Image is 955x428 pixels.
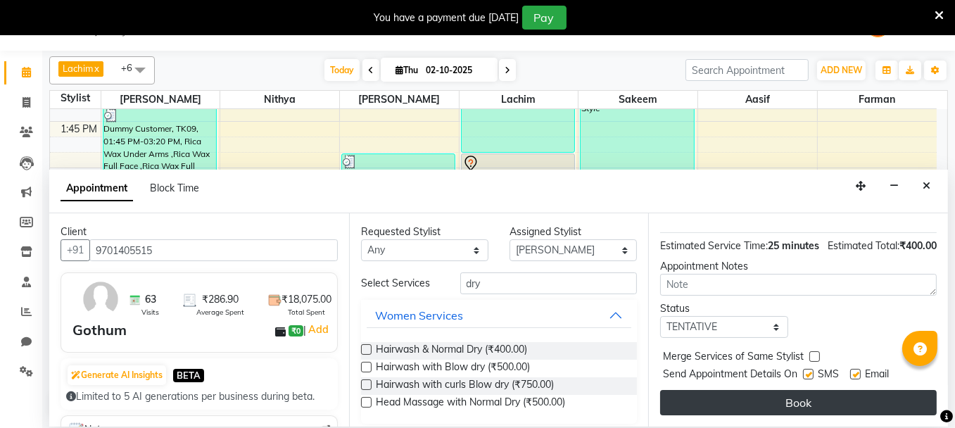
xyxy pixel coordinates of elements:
[375,307,463,324] div: Women Services
[818,91,937,108] span: Farman
[462,154,575,244] div: [PERSON_NAME], TK08, 02:00 PM-02:30 PM, Men Fading Haircut
[89,239,338,261] input: Search by Name/Mobile/Email/Code
[173,369,204,382] span: BETA
[376,395,565,413] span: Head Massage with Normal Dry (₹500.00)
[66,389,332,404] div: Limited to 5 AI generations per business during beta.
[422,60,492,81] input: 2025-10-02
[150,182,199,194] span: Block Time
[196,307,244,317] span: Average Spent
[145,292,156,307] span: 63
[818,367,839,384] span: SMS
[324,59,360,81] span: Today
[220,91,339,108] span: Nithya
[768,239,819,252] span: 25 minutes
[376,360,530,377] span: Hairwash with Blow dry (₹500.00)
[698,91,817,108] span: Aasif
[663,367,797,384] span: Send Appointment Details On
[61,176,133,201] span: Appointment
[392,65,422,75] span: Thu
[342,154,455,198] div: Dummy Customer, TK09, 02:00 PM-02:15 PM, Threading
[282,292,331,307] span: ₹18,075.00
[817,61,866,80] button: ADD NEW
[374,11,519,25] div: You have a payment due [DATE]
[350,276,450,291] div: Select Services
[522,6,567,30] button: Pay
[141,307,159,317] span: Visits
[68,365,166,385] button: Generate AI Insights
[660,239,768,252] span: Estimated Service Time:
[50,91,101,106] div: Stylist
[63,63,93,74] span: Lachim
[460,272,638,294] input: Search by service name
[685,59,809,81] input: Search Appointment
[821,65,862,75] span: ADD NEW
[663,349,804,367] span: Merge Services of Same Stylist
[578,91,697,108] span: Sakeem
[202,292,239,307] span: ₹286.90
[376,342,527,360] span: Hairwash & Normal Dry (₹400.00)
[61,239,90,261] button: +91
[61,225,338,239] div: Client
[340,91,459,108] span: [PERSON_NAME]
[303,321,331,338] span: |
[101,91,220,108] span: [PERSON_NAME]
[289,325,303,336] span: ₹0
[367,303,632,328] button: Women Services
[660,301,788,316] div: Status
[660,390,937,415] button: Book
[828,239,899,252] span: Estimated Total:
[916,175,937,197] button: Close
[58,122,101,137] div: 1:45 PM
[361,225,488,239] div: Requested Stylist
[660,259,937,274] div: Appointment Notes
[288,307,325,317] span: Total Spent
[306,321,331,338] a: Add
[58,168,101,183] div: 2:00 PM
[376,377,554,395] span: Hairwash with curls Blow dry (₹750.00)
[80,279,121,320] img: avatar
[899,239,937,252] span: ₹400.00
[865,367,889,384] span: Email
[460,91,578,108] span: Lachim
[121,62,143,73] span: +6
[581,62,694,198] div: Priya ., TK10, 01:30 PM-02:15 PM, Change of Hair Style
[72,320,127,341] div: Gothum
[93,63,99,74] a: x
[510,225,637,239] div: Assigned Stylist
